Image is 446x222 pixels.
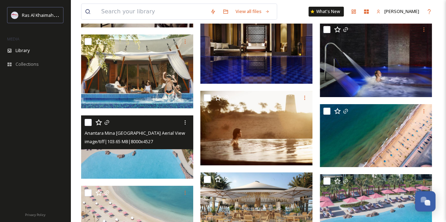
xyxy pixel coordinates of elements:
[25,213,45,217] span: Privacy Policy
[98,4,207,19] input: Search your library
[415,191,435,211] button: Open Chat
[25,210,45,218] a: Privacy Policy
[85,138,153,145] span: image/tiff | 103.65 MB | 8000 x 4527
[373,5,423,18] a: [PERSON_NAME]
[200,9,312,84] img: The Ritz-Carlton Ras Al Khaimah, Al Wadi Desert Al Rimal Pool Villa inward looking from pool.jpg
[16,61,39,68] span: Collections
[232,5,273,18] a: View all files
[200,91,312,165] img: The Ritz-Carlton Ras Al Khaimah, Al Wadi Desert Villa pool .jpg
[7,36,19,42] span: MEDIA
[16,47,30,54] span: Library
[22,12,122,18] span: Ras Al Khaimah Tourism Development Authority
[384,8,419,14] span: [PERSON_NAME]
[85,129,237,136] span: Anantara Mina [GEOGRAPHIC_DATA] Aerial View Swimming Pool Detail.tif
[320,23,432,97] img: The Ritz-Carlton Ras Al Khaimah, Al Wadi Desert Rainforest pool talent.jpg
[320,104,432,167] img: Flamingo beach.jpg
[308,7,344,17] a: What's New
[81,34,193,109] img: The Ritz-Carlton Ras Al Khaimah, Al Wadi Desert Al Sarab - Exterior.tif
[11,12,18,19] img: Logo_RAKTDA_RGB-01.png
